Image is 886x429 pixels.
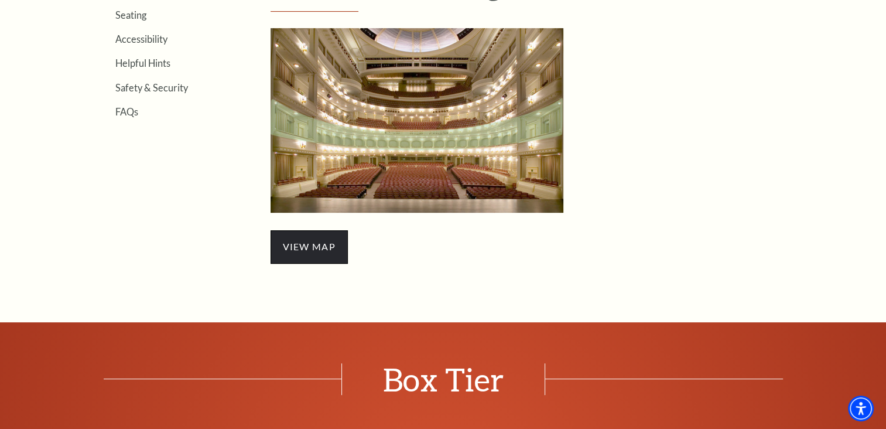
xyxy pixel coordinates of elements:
a: Accessibility [115,33,167,45]
a: Box Tier Seating - open in a new tab [271,113,563,126]
a: view map - open in a new tab [271,239,348,253]
span: Box Tier [341,363,545,395]
div: Accessibility Menu [848,396,874,421]
a: Safety & Security [115,82,188,93]
a: FAQs [115,106,138,117]
a: Seating [115,9,146,21]
span: view map [271,230,348,263]
img: Box Tier Seating [271,28,563,213]
a: Helpful Hints [115,57,170,69]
